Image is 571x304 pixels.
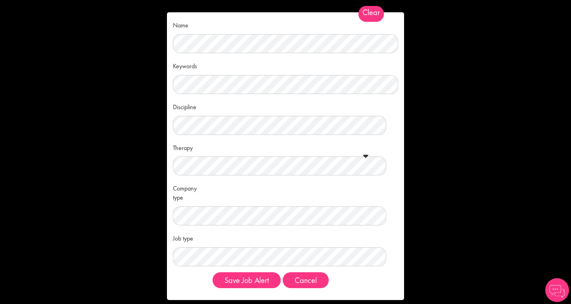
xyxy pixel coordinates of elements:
img: Chatbot [545,278,569,302]
label: Therapy [173,141,207,153]
label: Keywords [173,59,207,71]
label: Discipline [173,100,207,112]
label: Job type [173,231,207,243]
label: Name [173,18,207,30]
span: Clear [358,6,384,22]
label: Company type [173,181,207,202]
